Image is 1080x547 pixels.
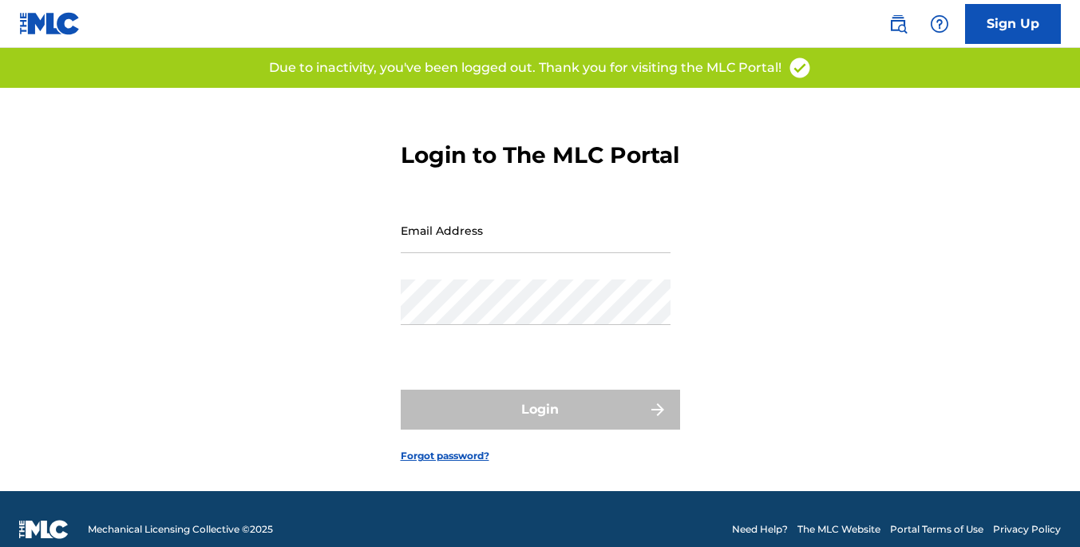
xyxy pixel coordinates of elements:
a: Forgot password? [401,449,489,463]
a: Need Help? [732,522,788,537]
img: logo [19,520,69,539]
a: Sign Up [965,4,1061,44]
p: Due to inactivity, you've been logged out. Thank you for visiting the MLC Portal! [269,58,781,77]
div: Help [924,8,955,40]
a: Privacy Policy [993,522,1061,537]
span: Mechanical Licensing Collective © 2025 [88,522,273,537]
img: help [930,14,949,34]
a: Public Search [882,8,914,40]
a: The MLC Website [797,522,880,537]
img: search [888,14,908,34]
h3: Login to The MLC Portal [401,141,679,169]
a: Portal Terms of Use [890,522,983,537]
img: MLC Logo [19,12,81,35]
iframe: Chat Widget [1000,470,1080,547]
img: access [788,56,812,80]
